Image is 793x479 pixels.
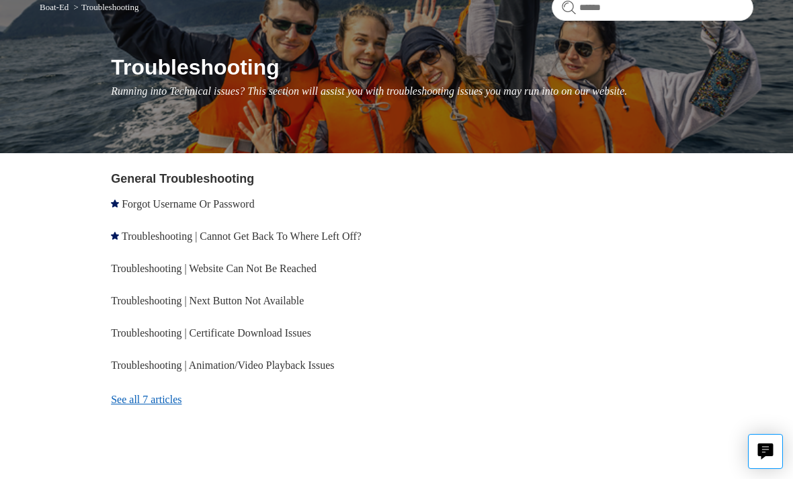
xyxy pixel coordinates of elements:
a: Boat-Ed [40,2,69,12]
a: See all 7 articles [111,382,400,418]
p: Running into Technical issues? This section will assist you with troubleshooting issues you may r... [111,83,753,99]
h1: Troubleshooting [111,51,753,83]
a: Troubleshooting | Website Can Not Be Reached [111,263,317,274]
a: General Troubleshooting [111,172,254,185]
a: Troubleshooting | Certificate Download Issues [111,327,311,339]
a: Troubleshooting | Next Button Not Available [111,295,304,306]
a: Troubleshooting | Cannot Get Back To Where Left Off? [122,230,362,242]
a: Troubleshooting | Animation/Video Playback Issues [111,359,334,371]
svg: Promoted article [111,232,119,240]
li: Boat-Ed [40,2,71,12]
li: Troubleshooting [71,2,139,12]
button: Live chat [748,434,783,469]
svg: Promoted article [111,200,119,208]
a: Forgot Username Or Password [122,198,254,210]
